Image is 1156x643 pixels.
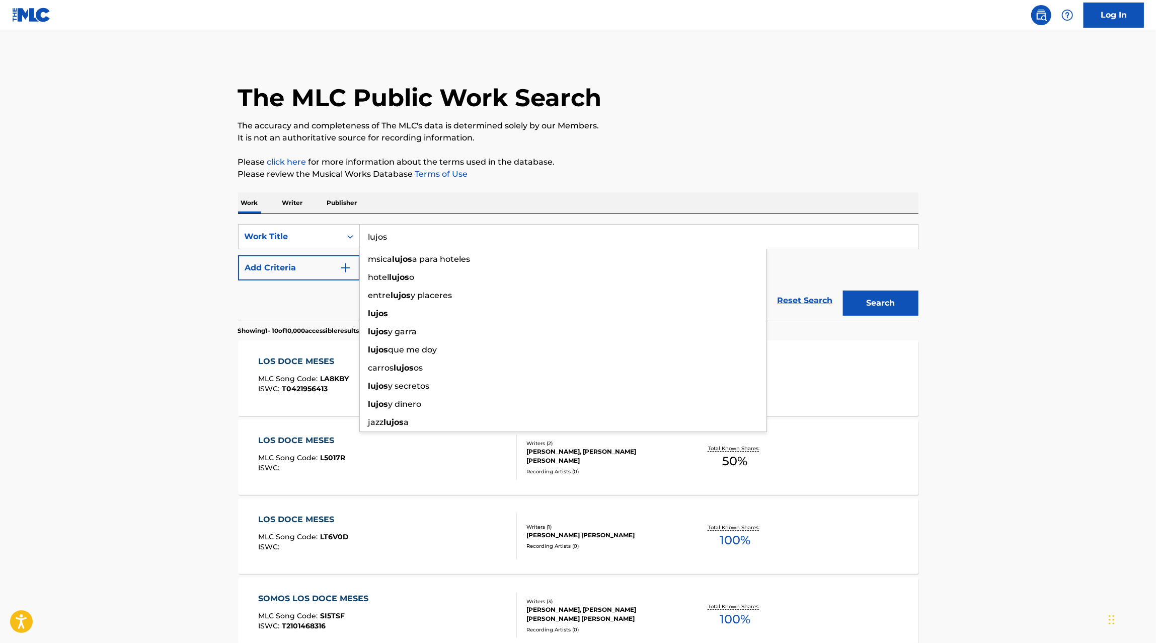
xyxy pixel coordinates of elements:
span: hotel [368,272,390,282]
span: os [414,363,423,373]
div: Arrastrar [1109,605,1115,635]
p: Showing 1 - 10 of 10,000 accessible results (Total 80,713 ) [238,326,399,335]
img: 9d2ae6d4665cec9f34b9.svg [340,262,352,274]
span: o [410,272,415,282]
div: LOS DOCE MESES [258,355,349,368]
div: Widget de chat [1106,595,1156,643]
strong: lujos [368,381,389,391]
a: LOS DOCE MESESMLC Song Code:LA8KBYISWC:T0421956413Writers (1)[PERSON_NAME] MORATO [PERSON_NAME]Re... [238,340,918,416]
div: Recording Artists ( 0 ) [526,468,678,475]
span: a [404,417,409,427]
span: SI5TSF [320,611,345,620]
span: carros [368,363,394,373]
span: MLC Song Code : [258,374,320,383]
p: Publisher [324,192,360,213]
p: Total Known Shares: [708,603,762,610]
div: LOS DOCE MESES [258,435,345,447]
form: Search Form [238,224,918,321]
span: msica [368,254,393,264]
a: LOS DOCE MESESMLC Song Code:L5017RISWC:Writers (2)[PERSON_NAME], [PERSON_NAME] [PERSON_NAME]Recor... [238,419,918,495]
span: T2101468316 [282,621,326,630]
span: MLC Song Code : [258,611,320,620]
span: 100 % [720,531,750,549]
h1: The MLC Public Work Search [238,83,602,113]
strong: lujos [368,327,389,336]
span: ISWC : [258,621,282,630]
strong: lujos [394,363,414,373]
a: Public Search [1031,5,1051,25]
strong: lujos [384,417,404,427]
span: MLC Song Code : [258,532,320,541]
strong: lujos [368,345,389,354]
p: Work [238,192,261,213]
span: LT6V0D [320,532,349,541]
div: Writers ( 1 ) [526,523,678,531]
span: entre [368,291,391,300]
span: ISWC : [258,384,282,393]
div: LOS DOCE MESES [258,514,349,526]
p: Total Known Shares: [708,445,762,452]
img: MLC Logo [12,8,51,22]
span: y placeres [411,291,452,300]
span: ISWC : [258,542,282,551]
img: search [1035,9,1047,21]
div: [PERSON_NAME], [PERSON_NAME] [PERSON_NAME] [PERSON_NAME] [526,605,678,623]
p: Please for more information about the terms used in the database. [238,156,918,168]
p: The accuracy and completeness of The MLC's data is determined solely by our Members. [238,120,918,132]
div: Help [1057,5,1077,25]
strong: lujos [368,309,389,318]
div: Recording Artists ( 0 ) [526,626,678,633]
p: Writer [279,192,306,213]
p: It is not an authoritative source for recording information. [238,132,918,144]
span: y dinero [389,399,422,409]
p: Please review the Musical Works Database [238,168,918,180]
span: L5017R [320,453,345,462]
iframe: Chat Widget [1106,595,1156,643]
strong: lujos [393,254,413,264]
span: MLC Song Code : [258,453,320,462]
div: Work Title [245,231,335,243]
a: LOS DOCE MESESMLC Song Code:LT6V0DISWC:Writers (1)[PERSON_NAME] [PERSON_NAME]Recording Artists (0... [238,498,918,574]
div: [PERSON_NAME] [PERSON_NAME] [526,531,678,540]
div: Recording Artists ( 0 ) [526,542,678,550]
a: click here [267,157,306,167]
span: a para hoteles [413,254,471,264]
span: T0421956413 [282,384,328,393]
img: help [1061,9,1073,21]
div: Writers ( 2 ) [526,440,678,447]
span: 50 % [722,452,747,470]
span: jazz [368,417,384,427]
p: Total Known Shares: [708,524,762,531]
a: Terms of Use [413,169,468,179]
span: ISWC : [258,463,282,472]
span: LA8KBY [320,374,349,383]
div: Writers ( 3 ) [526,598,678,605]
strong: lujos [368,399,389,409]
span: y secretos [389,381,430,391]
button: Search [843,291,918,316]
strong: lujos [391,291,411,300]
span: que me doy [389,345,437,354]
div: [PERSON_NAME], [PERSON_NAME] [PERSON_NAME] [526,447,678,465]
button: Add Criteria [238,255,360,280]
span: y garra [389,327,417,336]
a: Reset Search [773,290,838,312]
div: SOMOS LOS DOCE MESES [258,593,373,605]
strong: lujos [390,272,410,282]
span: 100 % [720,610,750,628]
a: Log In [1084,3,1144,28]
